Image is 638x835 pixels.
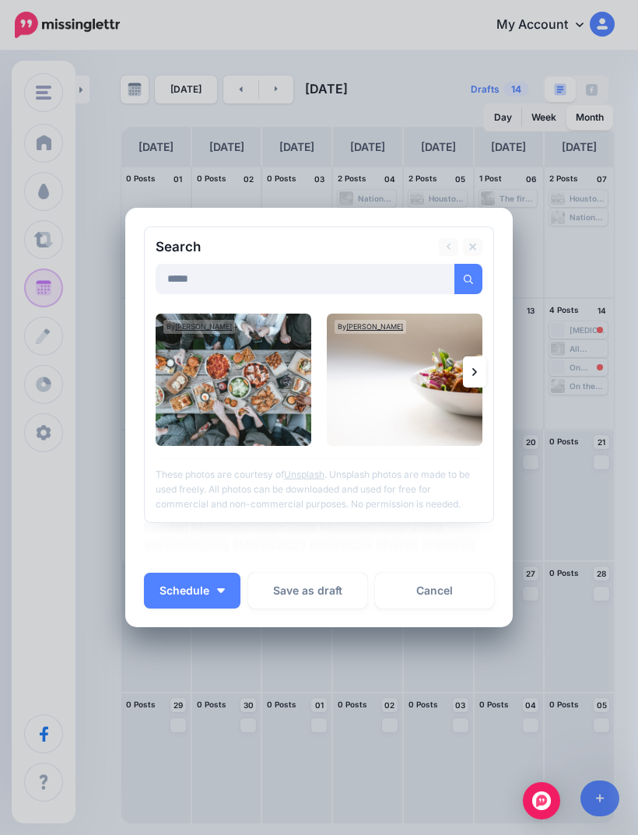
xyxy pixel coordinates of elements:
[523,782,560,819] div: Open Intercom Messenger
[163,320,235,334] div: By
[175,322,232,331] a: [PERSON_NAME]
[156,458,482,511] p: These photos are courtesy of . Unsplash photos are made to be used freely. All photos can be down...
[335,320,406,334] div: By
[156,240,201,254] h2: Search
[159,585,209,596] span: Schedule
[217,588,225,593] img: arrow-down-white.png
[144,573,240,609] button: Schedule
[327,314,482,446] img: eat veggies
[375,573,494,609] a: Cancel
[248,573,367,609] button: Save as draft
[346,322,403,331] a: [PERSON_NAME]
[284,468,324,480] a: Unsplash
